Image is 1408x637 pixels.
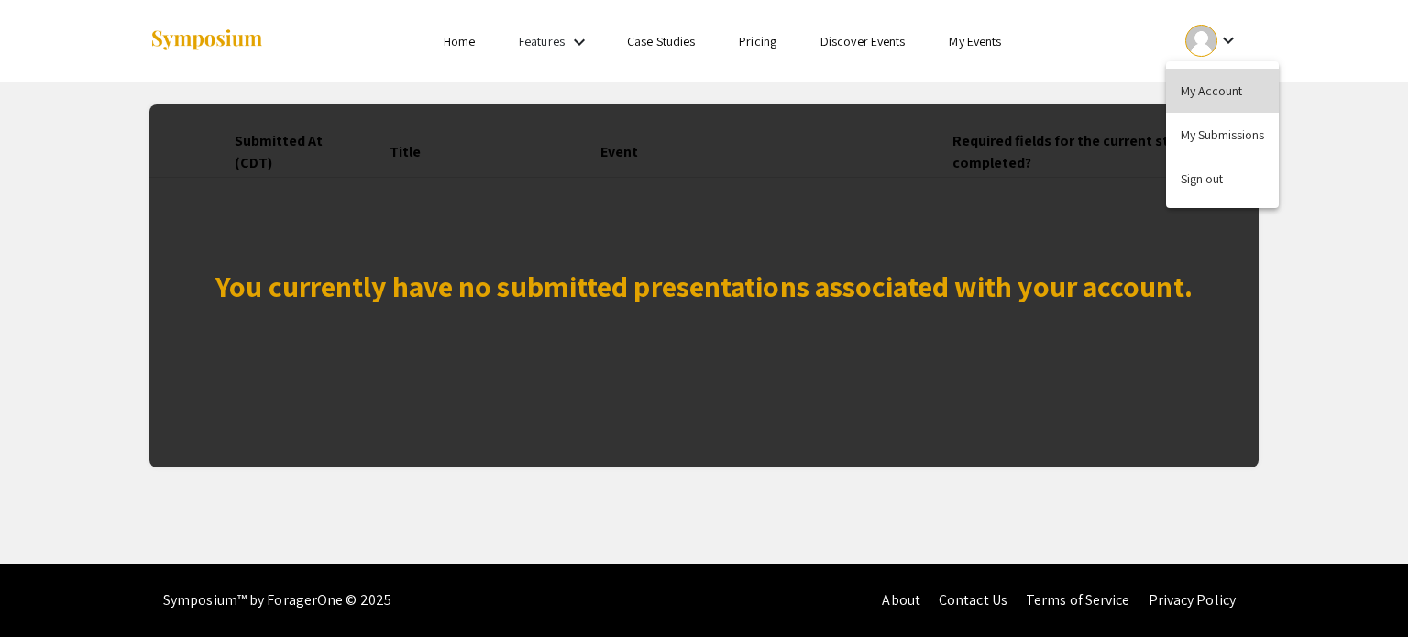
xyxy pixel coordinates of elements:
[739,33,776,49] a: Pricing
[519,33,565,49] a: Features
[163,564,391,637] div: Symposium™ by ForagerOne © 2025
[444,33,475,49] a: Home
[568,31,590,53] mat-icon: Expand Features list
[949,33,1001,49] a: My Events
[939,590,1007,610] a: Contact Us
[882,590,920,610] a: About
[1149,590,1236,610] a: Privacy Policy
[1217,29,1239,51] mat-icon: Expand account dropdown
[215,264,1193,308] div: You currently have no submitted presentations associated with your account.
[627,33,695,49] a: Case Studies
[14,555,78,623] iframe: Chat
[820,33,906,49] a: Discover Events
[1166,20,1259,61] button: Expand account dropdown
[1026,590,1130,610] a: Terms of Service
[149,28,264,53] img: Symposium by ForagerOne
